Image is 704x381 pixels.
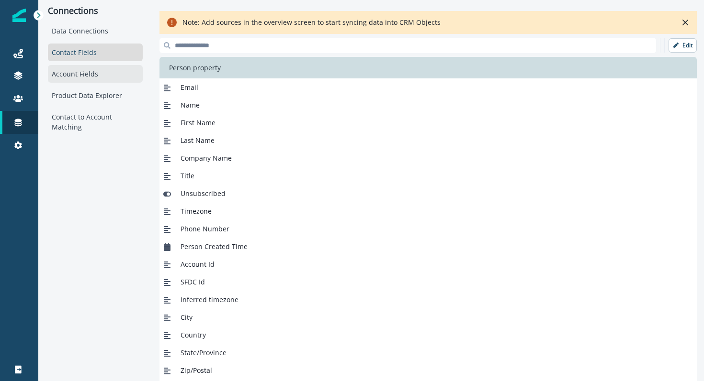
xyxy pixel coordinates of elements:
span: Zip/Postal [181,365,212,375]
span: Name [181,100,200,110]
span: Inferred timezone [181,294,238,305]
div: Note: Add sources in the overview screen to start syncing data into CRM Objects [182,17,441,28]
span: Account Id [181,259,215,269]
div: Product Data Explorer [48,87,143,104]
div: Contact to Account Matching [48,108,143,136]
button: Edit [669,38,697,53]
span: Timezone [181,206,212,216]
span: Last Name [181,135,215,145]
span: Person Created Time [181,241,248,251]
span: Email [181,82,198,92]
span: City [181,312,193,322]
span: State/Province [181,348,227,358]
div: Data Connections [48,22,143,40]
button: Close [678,15,693,30]
p: Connections [48,6,143,16]
img: Inflection [12,9,26,22]
span: SFDC Id [181,277,205,287]
p: Person property [165,63,225,73]
span: Unsubscribed [181,188,226,198]
span: Company Name [181,153,232,163]
p: Edit [682,42,693,49]
span: Country [181,330,206,340]
div: Account Fields [48,65,143,83]
div: Contact Fields [48,44,143,61]
span: First Name [181,118,216,128]
span: Title [181,171,194,181]
span: Phone Number [181,224,229,234]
